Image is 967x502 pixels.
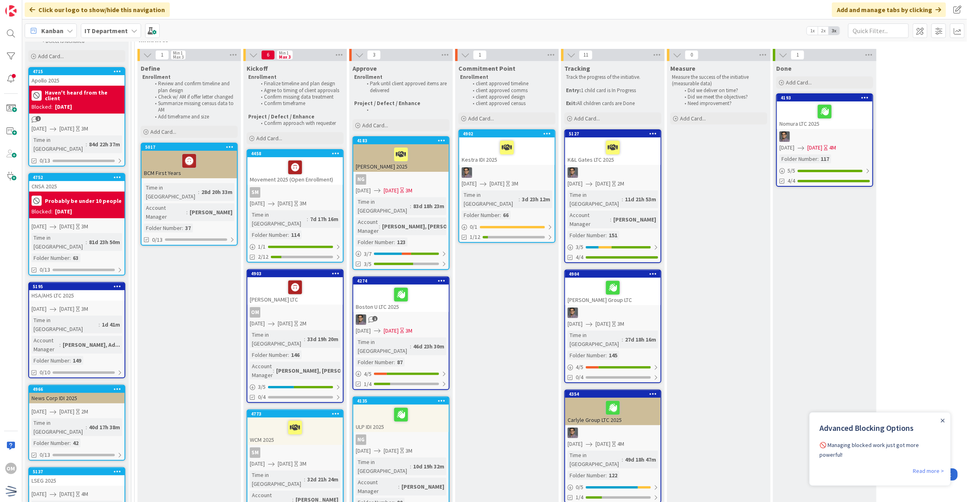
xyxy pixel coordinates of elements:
[250,187,260,198] div: SM
[623,335,658,344] div: 27d 18h 16m
[70,356,71,365] span: :
[144,203,186,221] div: Account Manager
[247,270,343,305] div: 4903[PERSON_NAME] LTC
[384,327,399,335] span: [DATE]
[32,439,70,447] div: Folder Number
[568,211,610,228] div: Account Manager
[28,385,125,461] a: 4966News Corp IDI 2025[DATE][DATE]2MTime in [GEOGRAPHIC_DATA]:40d 17h 38mFolder Number:420/13
[353,369,449,379] div: 4/5
[278,199,293,208] span: [DATE]
[247,382,343,392] div: 3/5
[565,167,661,178] div: CS
[565,428,661,438] div: CS
[250,199,265,208] span: [DATE]
[353,277,449,312] div: 4274Boston U LTC 2025
[353,277,449,285] div: 4274
[28,282,125,378] a: 5195HSA/AHS LTC 2025[DATE][DATE]3MTime in [GEOGRAPHIC_DATA]:1d 41mAccount Manager:[PERSON_NAME], ...
[623,195,658,204] div: 11d 21h 53m
[809,412,951,486] iframe: UserGuiding Product Updates Slide Out
[779,154,817,163] div: Folder Number
[817,154,819,163] span: :
[364,250,372,258] span: 3 / 7
[250,470,304,488] div: Time in [GEOGRAPHIC_DATA]
[610,215,611,224] span: :
[410,462,411,471] span: :
[606,471,607,480] span: :
[273,366,274,375] span: :
[379,222,380,231] span: :
[28,173,125,276] a: 4752CNSA 2025Probably be under 10 peopleBlocked:[DATE][DATE][DATE]3MTime in [GEOGRAPHIC_DATA]:81d...
[144,183,198,201] div: Time in [GEOGRAPHIC_DATA]
[258,253,268,261] span: 2/12
[300,319,306,328] div: 2M
[459,137,555,165] div: Kestra IDI 2025
[250,210,307,228] div: Time in [GEOGRAPHIC_DATA]
[59,340,61,349] span: :
[788,177,795,185] span: 4/4
[247,447,343,458] div: SM
[411,342,446,351] div: 46d 23h 30m
[395,238,407,247] div: 123
[364,260,372,268] span: 3/5
[29,283,125,290] div: 5195
[788,167,795,175] span: 5 / 5
[247,410,343,418] div: 4773
[258,243,266,251] span: 1 / 1
[565,270,661,278] div: 4904
[274,366,367,375] div: [PERSON_NAME], [PERSON_NAME]
[395,358,405,367] div: 87
[38,53,64,60] span: Add Card...
[462,190,519,208] div: Time in [GEOGRAPHIC_DATA]
[29,68,125,86] div: 4715Apollo 2025
[32,316,99,333] div: Time in [GEOGRAPHIC_DATA]
[81,124,88,133] div: 3M
[32,135,86,153] div: Time in [GEOGRAPHIC_DATA]
[247,187,343,198] div: SM
[29,181,125,192] div: CNSA 2025
[500,211,501,219] span: :
[565,390,661,398] div: 4354
[777,166,872,176] div: 5/5
[55,103,72,111] div: [DATE]
[250,230,288,239] div: Folder Number
[86,238,87,247] span: :
[356,217,379,235] div: Account Manager
[568,451,622,468] div: Time in [GEOGRAPHIC_DATA]
[405,186,412,195] div: 3M
[308,215,340,224] div: 7d 17h 16m
[86,140,87,149] span: :
[247,277,343,305] div: [PERSON_NAME] LTC
[29,68,125,75] div: 4715
[247,307,343,318] div: OM
[364,380,372,388] span: 1/4
[251,411,343,417] div: 4773
[353,136,450,270] a: 4183[PERSON_NAME] 2025NG[DATE][DATE]3MTime in [GEOGRAPHIC_DATA]:83d 18h 23mAccount Manager:[PERSO...
[29,386,125,393] div: 4966
[40,451,50,459] span: 0/13
[459,167,555,178] div: CS
[29,386,125,403] div: 4966News Corp IDI 2025
[411,202,446,211] div: 83d 18h 23m
[256,135,282,142] span: Add Card...
[70,439,71,447] span: :
[71,253,80,262] div: 63
[247,149,344,263] a: 4458Movement 2025 (Open Enrollment)SM[DATE][DATE]3MTime in [GEOGRAPHIC_DATA]:7d 17h 16mFolder Num...
[199,188,234,196] div: 28d 20h 33m
[353,397,449,432] div: 4135ULP IDI 2025
[356,358,394,367] div: Folder Number
[595,440,610,448] span: [DATE]
[33,469,125,475] div: 5137
[779,143,794,152] span: [DATE]
[59,305,74,313] span: [DATE]
[565,390,661,425] div: 4354Carlyle Group LTC 2025
[59,222,74,231] span: [DATE]
[777,101,872,129] div: Nomura LTC 2025
[250,447,260,458] div: SM
[622,455,623,464] span: :
[32,124,46,133] span: [DATE]
[568,308,578,318] img: CS
[356,447,371,455] span: [DATE]
[152,236,163,244] span: 0/13
[786,79,812,86] span: Add Card...
[32,305,46,313] span: [DATE]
